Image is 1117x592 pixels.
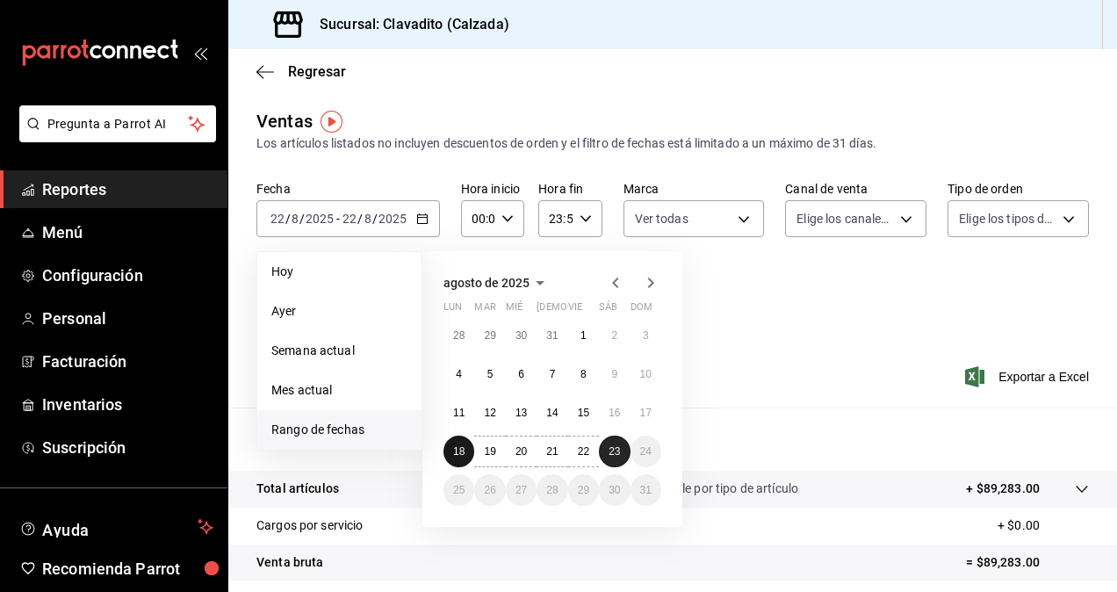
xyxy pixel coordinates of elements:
[537,358,567,390] button: 7 de agosto de 2025
[640,368,652,380] abbr: 10 de agosto de 2025
[306,14,509,35] h3: Sucursal: Clavadito (Calzada)
[537,301,640,320] abbr: jueves
[484,445,495,458] abbr: 19 de agosto de 2025
[336,212,340,226] span: -
[42,264,213,287] span: Configuración
[959,210,1056,227] span: Elige los tipos de orden
[506,474,537,506] button: 27 de agosto de 2025
[299,212,305,226] span: /
[256,553,323,572] p: Venta bruta
[453,407,465,419] abbr: 11 de agosto de 2025
[443,474,474,506] button: 25 de agosto de 2025
[640,445,652,458] abbr: 24 de agosto de 2025
[998,516,1089,535] p: + $0.00
[456,368,462,380] abbr: 4 de agosto de 2025
[443,436,474,467] button: 18 de agosto de 2025
[305,212,335,226] input: ----
[357,212,363,226] span: /
[474,358,505,390] button: 5 de agosto de 2025
[506,358,537,390] button: 6 de agosto de 2025
[506,436,537,467] button: 20 de agosto de 2025
[537,397,567,429] button: 14 de agosto de 2025
[256,63,346,80] button: Regresar
[474,436,505,467] button: 19 de agosto de 2025
[609,484,620,496] abbr: 30 de agosto de 2025
[599,320,630,351] button: 2 de agosto de 2025
[948,183,1089,195] label: Tipo de orden
[969,366,1089,387] button: Exportar a Excel
[518,368,524,380] abbr: 6 de agosto de 2025
[42,393,213,416] span: Inventarios
[506,320,537,351] button: 30 de julio de 2025
[515,407,527,419] abbr: 13 de agosto de 2025
[578,484,589,496] abbr: 29 de agosto de 2025
[372,212,378,226] span: /
[599,301,617,320] abbr: sábado
[193,46,207,60] button: open_drawer_menu
[537,320,567,351] button: 31 de julio de 2025
[568,358,599,390] button: 8 de agosto de 2025
[453,329,465,342] abbr: 28 de julio de 2025
[285,212,291,226] span: /
[321,111,342,133] img: Tooltip marker
[623,183,765,195] label: Marca
[42,177,213,201] span: Reportes
[474,474,505,506] button: 26 de agosto de 2025
[546,329,558,342] abbr: 31 de julio de 2025
[568,301,582,320] abbr: viernes
[378,212,407,226] input: ----
[443,272,551,293] button: agosto de 2025
[42,220,213,244] span: Menú
[19,105,216,142] button: Pregunta a Parrot AI
[568,474,599,506] button: 29 de agosto de 2025
[461,183,524,195] label: Hora inicio
[546,484,558,496] abbr: 28 de agosto de 2025
[484,407,495,419] abbr: 12 de agosto de 2025
[785,183,926,195] label: Canal de venta
[42,436,213,459] span: Suscripción
[580,329,587,342] abbr: 1 de agosto de 2025
[578,407,589,419] abbr: 15 de agosto de 2025
[631,301,652,320] abbr: domingo
[270,212,285,226] input: --
[538,183,602,195] label: Hora fin
[364,212,372,226] input: --
[443,397,474,429] button: 11 de agosto de 2025
[12,127,216,146] a: Pregunta a Parrot AI
[640,407,652,419] abbr: 17 de agosto de 2025
[443,358,474,390] button: 4 de agosto de 2025
[256,516,364,535] p: Cargos por servicio
[631,397,661,429] button: 17 de agosto de 2025
[42,350,213,373] span: Facturación
[47,115,189,134] span: Pregunta a Parrot AI
[342,212,357,226] input: --
[42,557,213,581] span: Recomienda Parrot
[580,368,587,380] abbr: 8 de agosto de 2025
[484,329,495,342] abbr: 29 de julio de 2025
[631,436,661,467] button: 24 de agosto de 2025
[546,407,558,419] abbr: 14 de agosto de 2025
[474,320,505,351] button: 29 de julio de 2025
[599,358,630,390] button: 9 de agosto de 2025
[631,474,661,506] button: 31 de agosto de 2025
[643,329,649,342] abbr: 3 de agosto de 2025
[271,342,407,360] span: Semana actual
[631,320,661,351] button: 3 de agosto de 2025
[796,210,894,227] span: Elige los canales de venta
[599,436,630,467] button: 23 de agosto de 2025
[487,368,494,380] abbr: 5 de agosto de 2025
[42,307,213,330] span: Personal
[42,516,191,538] span: Ayuda
[966,480,1040,498] p: + $89,283.00
[256,134,1089,153] div: Los artículos listados no incluyen descuentos de orden y el filtro de fechas está limitado a un m...
[568,436,599,467] button: 22 de agosto de 2025
[288,63,346,80] span: Regresar
[443,301,462,320] abbr: lunes
[611,329,617,342] abbr: 2 de agosto de 2025
[256,183,440,195] label: Fecha
[474,301,495,320] abbr: martes
[271,263,407,281] span: Hoy
[515,484,527,496] abbr: 27 de agosto de 2025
